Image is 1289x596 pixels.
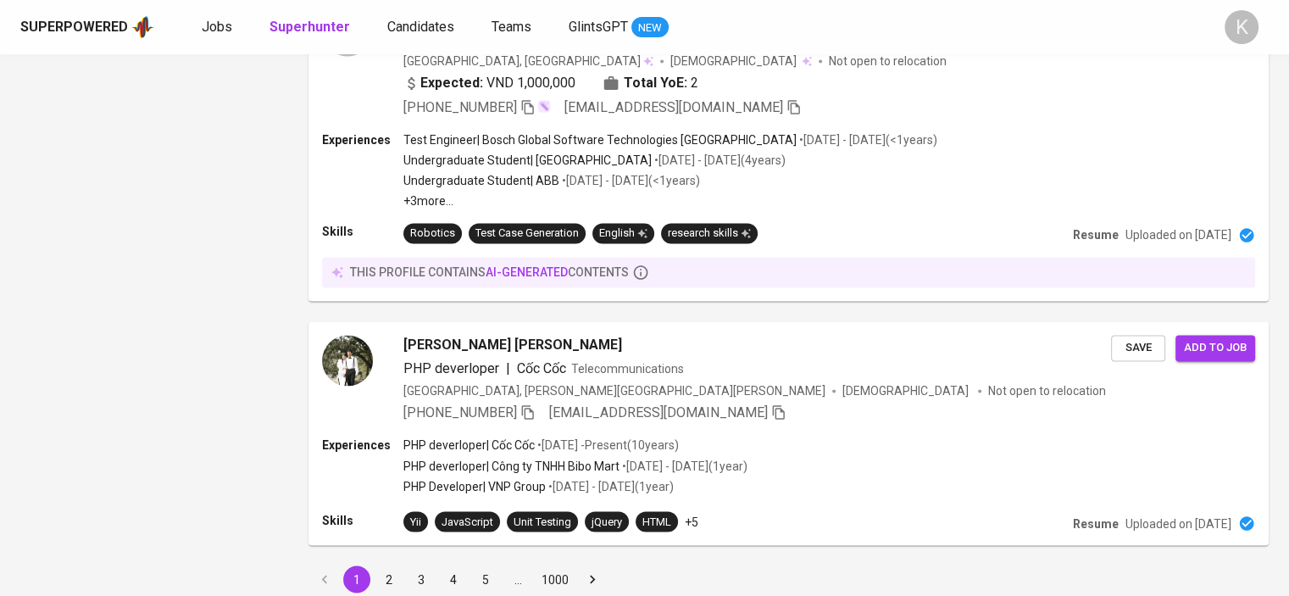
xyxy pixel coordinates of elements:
nav: pagination navigation [308,565,608,593]
p: Resume [1073,515,1119,532]
p: • [DATE] - Present ( 10 years ) [535,437,679,454]
div: Yii [410,514,421,530]
img: 0cca1a898bdcc38f1de0ed2731624190.jfif [322,335,373,386]
span: [PHONE_NUMBER] [403,99,517,115]
a: Superhunter [269,17,353,38]
span: 2 [691,73,698,93]
span: | [506,359,510,379]
span: NEW [631,19,669,36]
div: … [504,571,531,588]
p: +3 more ... [403,192,937,209]
a: Superpoweredapp logo [20,14,154,40]
div: JavaScript [442,514,493,530]
p: PHP deverloper | Công ty TNHH Bibo Mart [403,457,619,474]
button: page 1 [343,565,370,593]
a: [PERSON_NAME] [PERSON_NAME]PHP deverloper|Cốc CốcTelecommunications[GEOGRAPHIC_DATA], [PERSON_NAM... [308,321,1269,545]
button: Go to page 1000 [536,565,574,593]
div: K [1225,10,1258,44]
span: [PHONE_NUMBER] [403,404,517,421]
div: English [599,226,647,242]
button: Go to page 4 [440,565,467,593]
a: Jobs [202,17,236,38]
p: • [DATE] - [DATE] ( 1 year ) [546,477,674,494]
span: PHP deverloper [403,360,499,376]
div: research skills [668,226,751,242]
span: Candidates [387,19,454,35]
p: Undergraduate Student | ABB [403,172,559,189]
button: Go to next page [579,565,606,593]
p: • [DATE] - [DATE] ( 4 years ) [652,152,786,169]
p: Not open to relocation [988,382,1106,399]
p: +5 [685,513,698,530]
p: • [DATE] - [DATE] ( 1 year ) [619,457,747,474]
span: GlintsGPT [569,19,628,35]
span: Add to job [1184,338,1247,358]
a: GlintsGPT NEW [569,17,669,38]
span: Telecommunications [571,362,684,376]
button: Go to page 2 [375,565,403,593]
span: [EMAIL_ADDRESS][DOMAIN_NAME] [549,404,768,421]
div: [GEOGRAPHIC_DATA], [PERSON_NAME][GEOGRAPHIC_DATA][PERSON_NAME] [403,382,825,399]
p: • [DATE] - [DATE] ( <1 years ) [797,131,937,148]
div: Unit Testing [514,514,571,530]
button: Save [1111,335,1165,361]
p: this profile contains contents [350,264,629,281]
a: Teams [492,17,535,38]
span: Save [1120,338,1157,358]
a: Candidates [387,17,458,38]
b: Superhunter [269,19,350,35]
b: Total YoE: [624,73,687,93]
p: Experiences [322,437,403,454]
p: Undergraduate Student | [GEOGRAPHIC_DATA] [403,152,652,169]
span: [DEMOGRAPHIC_DATA] [670,53,799,70]
p: Skills [322,223,403,240]
p: PHP deverloper | Cốc Cốc [403,437,535,454]
span: [DEMOGRAPHIC_DATA] [842,382,971,399]
p: Resume [1073,226,1119,243]
div: HTML [642,514,671,530]
p: Uploaded on [DATE] [1125,515,1231,532]
span: Cốc Cốc [517,360,566,376]
p: Not open to relocation [829,53,947,70]
button: Go to page 3 [408,565,435,593]
div: VND 1,000,000 [403,73,575,93]
div: Superpowered [20,18,128,37]
p: Experiences [322,131,403,148]
p: Uploaded on [DATE] [1125,226,1231,243]
p: Skills [322,511,403,528]
span: [PERSON_NAME] [PERSON_NAME] [403,335,622,355]
p: PHP Developer | VNP Group [403,477,546,494]
b: Expected: [420,73,483,93]
span: [EMAIL_ADDRESS][DOMAIN_NAME] [564,99,783,115]
div: jQuery [592,514,622,530]
img: magic_wand.svg [537,99,551,113]
p: • [DATE] - [DATE] ( <1 years ) [559,172,700,189]
button: Go to page 5 [472,565,499,593]
button: Add to job [1175,335,1255,361]
div: Robotics [410,226,455,242]
span: Teams [492,19,531,35]
p: Test Engineer | Bosch Global Software Technologies [GEOGRAPHIC_DATA] [403,131,797,148]
span: Jobs [202,19,232,35]
div: [GEOGRAPHIC_DATA], [GEOGRAPHIC_DATA] [403,53,653,70]
div: Test Case Generation [475,226,579,242]
span: AI-generated [486,265,568,279]
img: app logo [131,14,154,40]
